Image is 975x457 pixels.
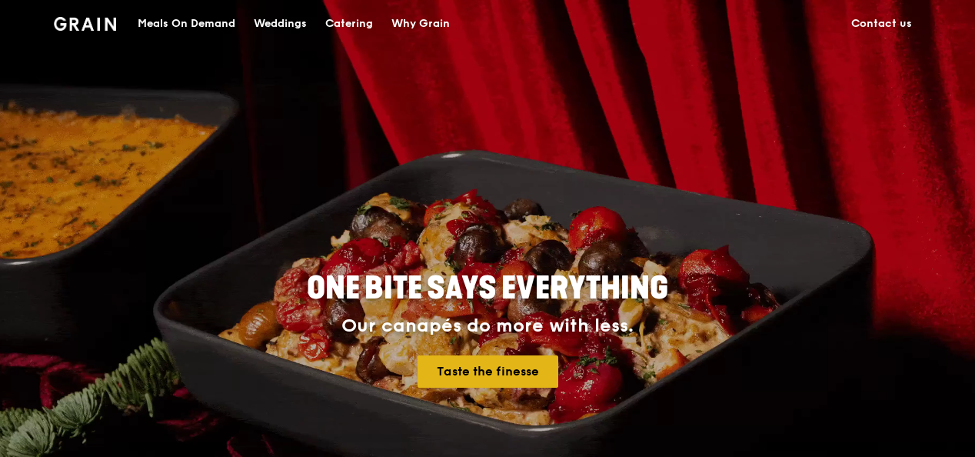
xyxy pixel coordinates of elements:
div: Weddings [254,1,307,47]
a: Taste the finesse [418,355,558,388]
div: Our canapés do more with less. [211,315,764,337]
a: Weddings [245,1,316,47]
img: Grain [54,17,116,31]
a: Why Grain [382,1,459,47]
div: Meals On Demand [138,1,235,47]
div: Catering [325,1,373,47]
span: ONE BITE SAYS EVERYTHING [307,270,668,307]
div: Why Grain [391,1,450,47]
a: Catering [316,1,382,47]
a: Contact us [842,1,921,47]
